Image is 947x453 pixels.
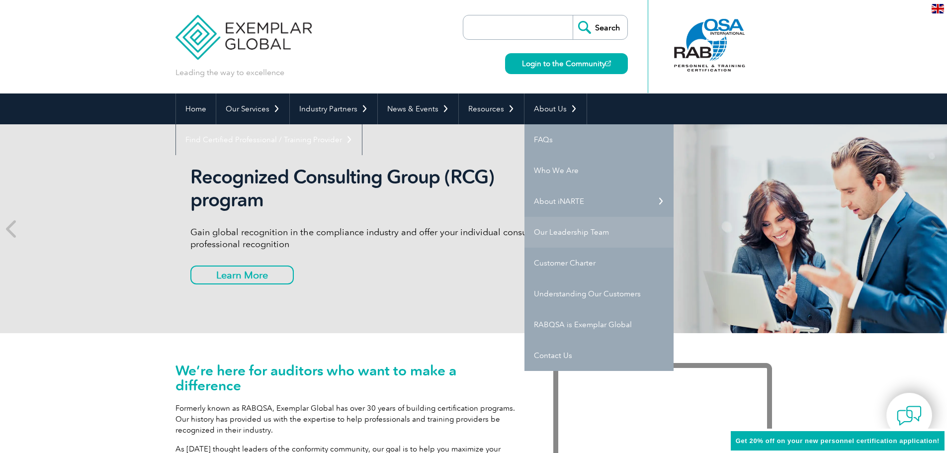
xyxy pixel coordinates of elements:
[190,226,563,250] p: Gain global recognition in the compliance industry and offer your individual consultants professi...
[573,15,627,39] input: Search
[524,217,674,248] a: Our Leadership Team
[176,124,362,155] a: Find Certified Professional / Training Provider
[175,403,523,436] p: Formerly known as RABQSA, Exemplar Global has over 30 years of building certification programs. O...
[524,155,674,186] a: Who We Are
[216,93,289,124] a: Our Services
[190,266,294,284] a: Learn More
[524,248,674,278] a: Customer Charter
[524,309,674,340] a: RABQSA is Exemplar Global
[897,403,922,428] img: contact-chat.png
[524,186,674,217] a: About iNARTE
[190,166,563,211] h2: Recognized Consulting Group (RCG) program
[736,437,940,445] span: Get 20% off on your new personnel certification application!
[524,278,674,309] a: Understanding Our Customers
[524,124,674,155] a: FAQs
[605,61,611,66] img: open_square.png
[175,363,523,393] h1: We’re here for auditors who want to make a difference
[505,53,628,74] a: Login to the Community
[459,93,524,124] a: Resources
[932,4,944,13] img: en
[524,93,587,124] a: About Us
[176,93,216,124] a: Home
[290,93,377,124] a: Industry Partners
[524,340,674,371] a: Contact Us
[378,93,458,124] a: News & Events
[175,67,284,78] p: Leading the way to excellence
